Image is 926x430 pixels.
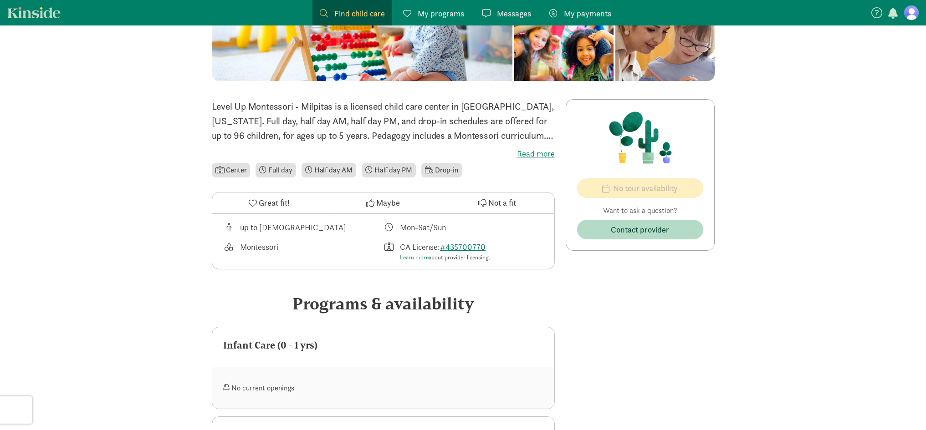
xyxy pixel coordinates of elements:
[302,163,356,177] li: Half day AM
[240,241,278,262] div: Montessori
[440,192,554,213] button: Not a fit
[421,163,462,177] li: Drop-in
[223,338,543,353] div: Infant Care (0 - 1 yrs)
[611,223,669,236] span: Contact provider
[223,241,384,262] div: This provider's education philosophy
[212,148,555,159] label: Read more
[400,241,490,262] div: CA License:
[240,221,346,233] div: up to [DEMOGRAPHIC_DATA]
[212,163,251,177] li: Center
[577,220,703,239] button: Contact provider
[488,197,516,209] span: Not a fit
[383,221,543,233] div: Class schedule
[400,253,490,262] div: about provider licensing.
[212,291,555,316] div: Programs & availability
[613,182,678,194] span: No tour availability
[223,221,384,233] div: Age range for children that this provider cares for
[577,178,703,198] button: No tour availability
[259,197,290,209] span: Great fit!
[223,378,384,398] div: No current openings
[440,242,486,252] a: #435700770
[362,163,416,177] li: Half day PM
[577,205,703,216] p: Want to ask a question?
[383,241,543,262] div: License number
[326,192,440,213] button: Maybe
[400,253,429,261] a: Learn more
[418,7,464,20] span: My programs
[400,221,446,233] div: Mon-Sat/Sun
[256,163,296,177] li: Full day
[7,7,61,18] a: Kinside
[497,7,531,20] span: Messages
[212,192,326,213] button: Great fit!
[564,7,611,20] span: My payments
[376,197,400,209] span: Maybe
[334,7,385,20] span: Find child care
[212,99,555,143] p: Level Up Montessori - Milpitas is a licensed child care center in [GEOGRAPHIC_DATA], [US_STATE]. ...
